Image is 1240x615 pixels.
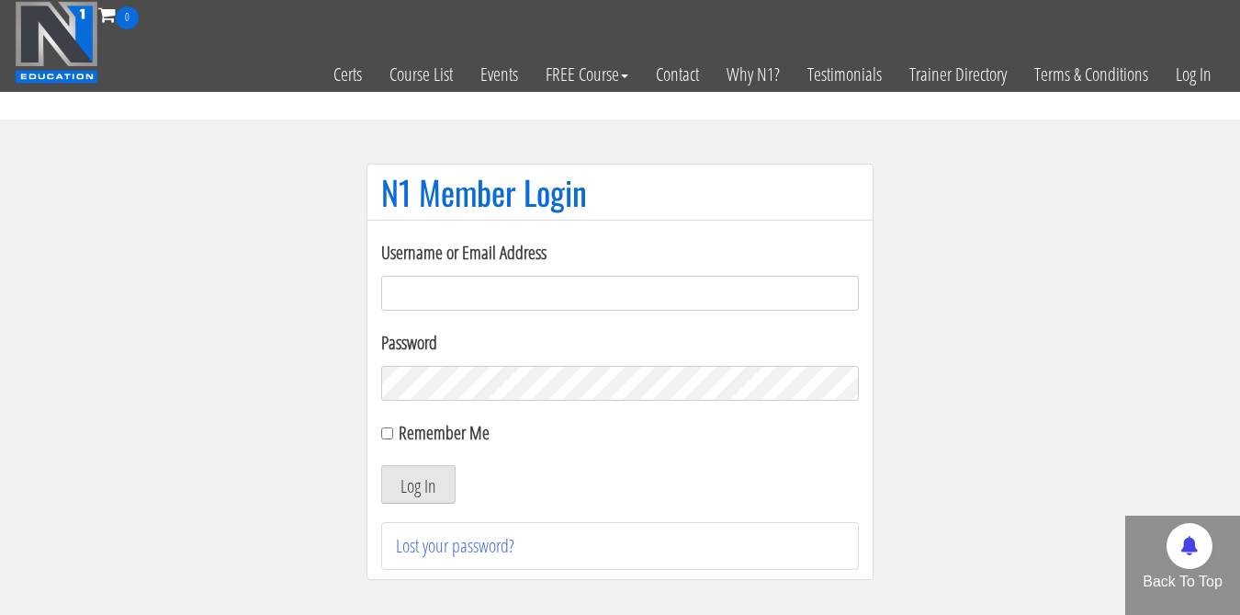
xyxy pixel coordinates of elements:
[376,29,467,120] a: Course List
[532,29,642,120] a: FREE Course
[1125,571,1240,593] p: Back To Top
[713,29,794,120] a: Why N1?
[399,420,490,445] label: Remember Me
[116,6,139,29] span: 0
[1162,29,1225,120] a: Log In
[794,29,896,120] a: Testimonials
[381,174,859,211] h1: N1 Member Login
[15,1,98,84] img: n1-education
[381,329,859,357] label: Password
[467,29,532,120] a: Events
[396,533,514,558] a: Lost your password?
[642,29,713,120] a: Contact
[98,2,139,27] a: 0
[320,29,376,120] a: Certs
[381,239,859,267] label: Username or Email Address
[1020,29,1162,120] a: Terms & Conditions
[381,465,456,504] button: Log In
[896,29,1020,120] a: Trainer Directory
